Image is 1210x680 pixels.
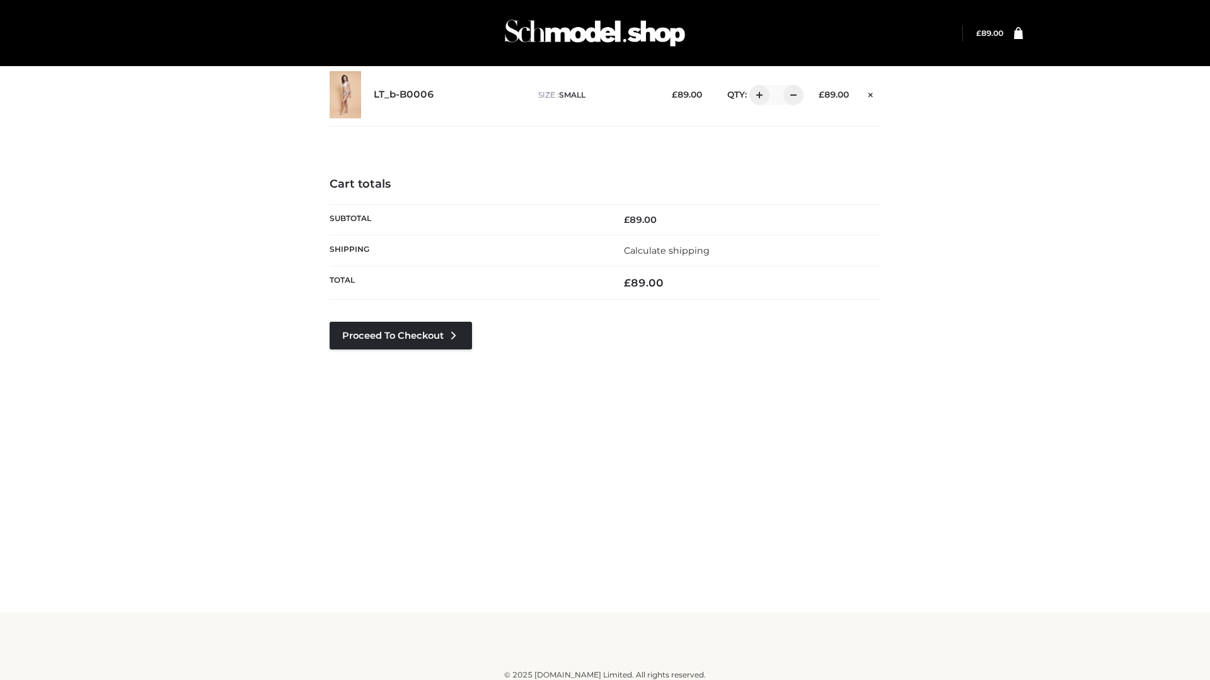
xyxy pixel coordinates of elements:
bdi: 89.00 [624,276,664,289]
img: Schmodel Admin 964 [500,8,689,58]
bdi: 89.00 [672,89,702,99]
th: Subtotal [330,204,605,235]
bdi: 89.00 [819,89,849,99]
span: £ [624,214,630,225]
div: QTY: [715,85,799,105]
a: Remove this item [861,85,880,101]
bdi: 89.00 [624,214,657,225]
p: size : [538,89,652,101]
span: SMALL [559,90,585,99]
bdi: 89.00 [976,28,1003,38]
span: £ [976,28,981,38]
span: £ [624,276,631,289]
a: £89.00 [976,28,1003,38]
span: £ [819,89,824,99]
span: £ [672,89,677,99]
h4: Cart totals [330,178,880,191]
th: Shipping [330,235,605,266]
a: Proceed to Checkout [330,322,472,349]
a: LT_b-B0006 [374,89,434,101]
a: Calculate shipping [624,245,710,256]
th: Total [330,266,605,300]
